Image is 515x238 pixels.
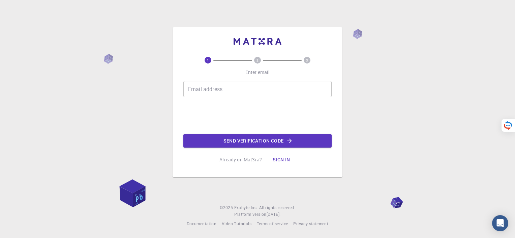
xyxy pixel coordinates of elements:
button: Send verification code [183,134,332,148]
div: Open Intercom Messenger [492,215,508,231]
span: Documentation [187,221,216,226]
text: 3 [306,58,308,63]
p: Already on Mat3ra? [219,156,262,163]
a: [DATE]. [267,211,281,218]
a: Terms of service [257,221,288,227]
span: Exabyte Inc. [234,205,258,210]
span: [DATE] . [267,211,281,217]
a: Video Tutorials [222,221,251,227]
span: All rights reserved. [259,204,295,211]
a: Documentation [187,221,216,227]
text: 1 [207,58,209,63]
button: Sign in [267,153,296,166]
span: © 2025 [220,204,234,211]
p: Enter email [245,69,270,76]
a: Privacy statement [293,221,328,227]
a: Exabyte Inc. [234,204,258,211]
span: Platform version [234,211,266,218]
iframe: reCAPTCHA [206,103,309,129]
text: 2 [256,58,259,63]
span: Terms of service [257,221,288,226]
span: Privacy statement [293,221,328,226]
span: Video Tutorials [222,221,251,226]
